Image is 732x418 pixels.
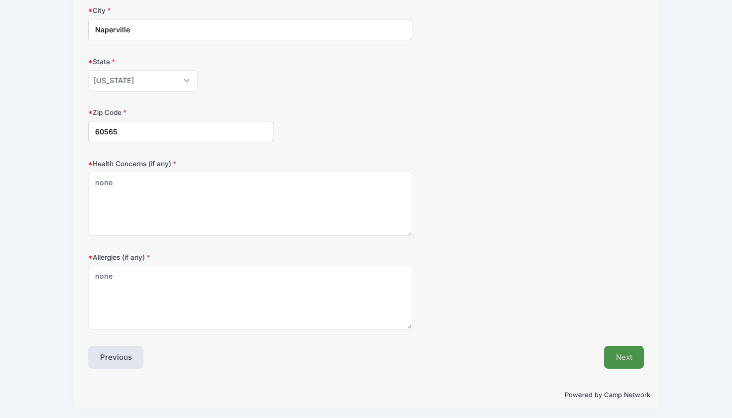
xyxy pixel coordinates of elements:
label: Zip Code [88,107,273,117]
label: City [88,5,273,15]
input: xxxxx [88,121,273,142]
button: Previous [88,346,144,369]
label: Health Concerns (if any) [88,159,273,169]
button: Next [604,346,644,369]
p: Powered by Camp Network [82,390,651,400]
label: State [88,57,273,67]
label: Allergies (if any) [88,252,273,262]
